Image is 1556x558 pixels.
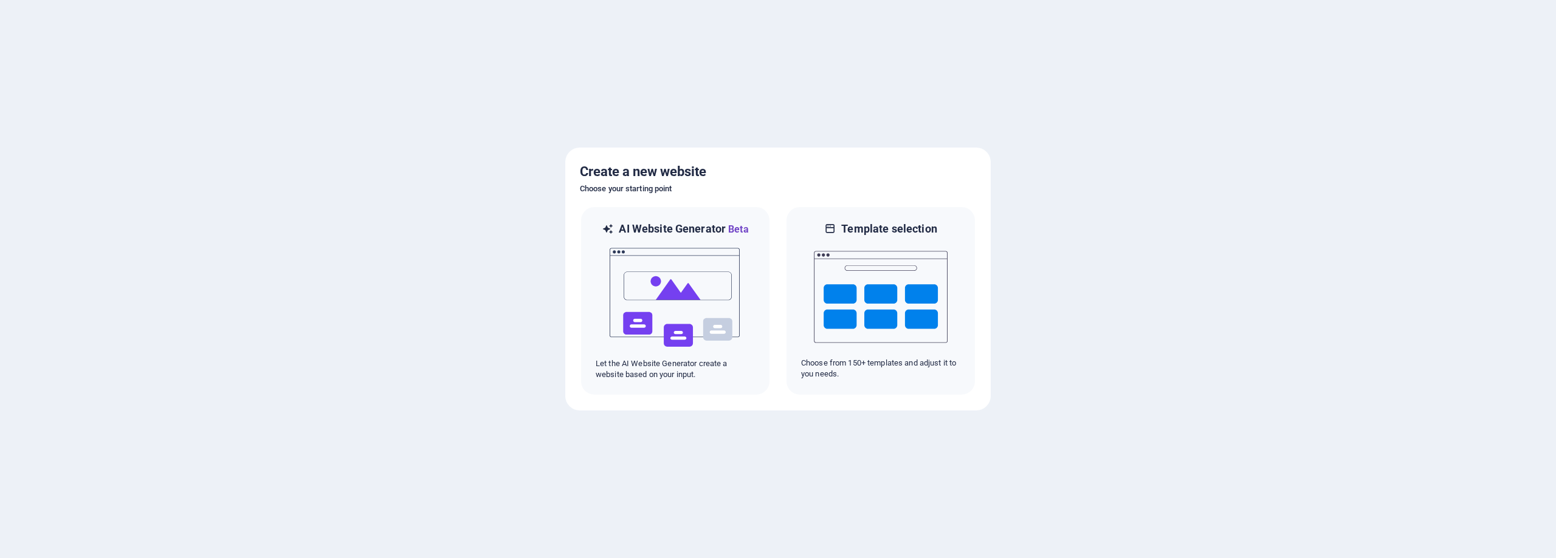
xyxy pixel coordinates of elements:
span: Beta [726,223,749,235]
h6: Template selection [841,222,937,236]
div: Template selectionChoose from 150+ templates and adjust it to you needs. [785,206,976,396]
p: Let the AI Website Generator create a website based on your input. [596,358,755,380]
p: Choose from 150+ templates and adjust it to you needs. [801,358,960,379]
img: ai [608,237,742,358]
h5: Create a new website [580,162,976,182]
h6: Choose your starting point [580,182,976,196]
h6: AI Website Generator [619,222,748,237]
div: AI Website GeneratorBetaaiLet the AI Website Generator create a website based on your input. [580,206,771,396]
